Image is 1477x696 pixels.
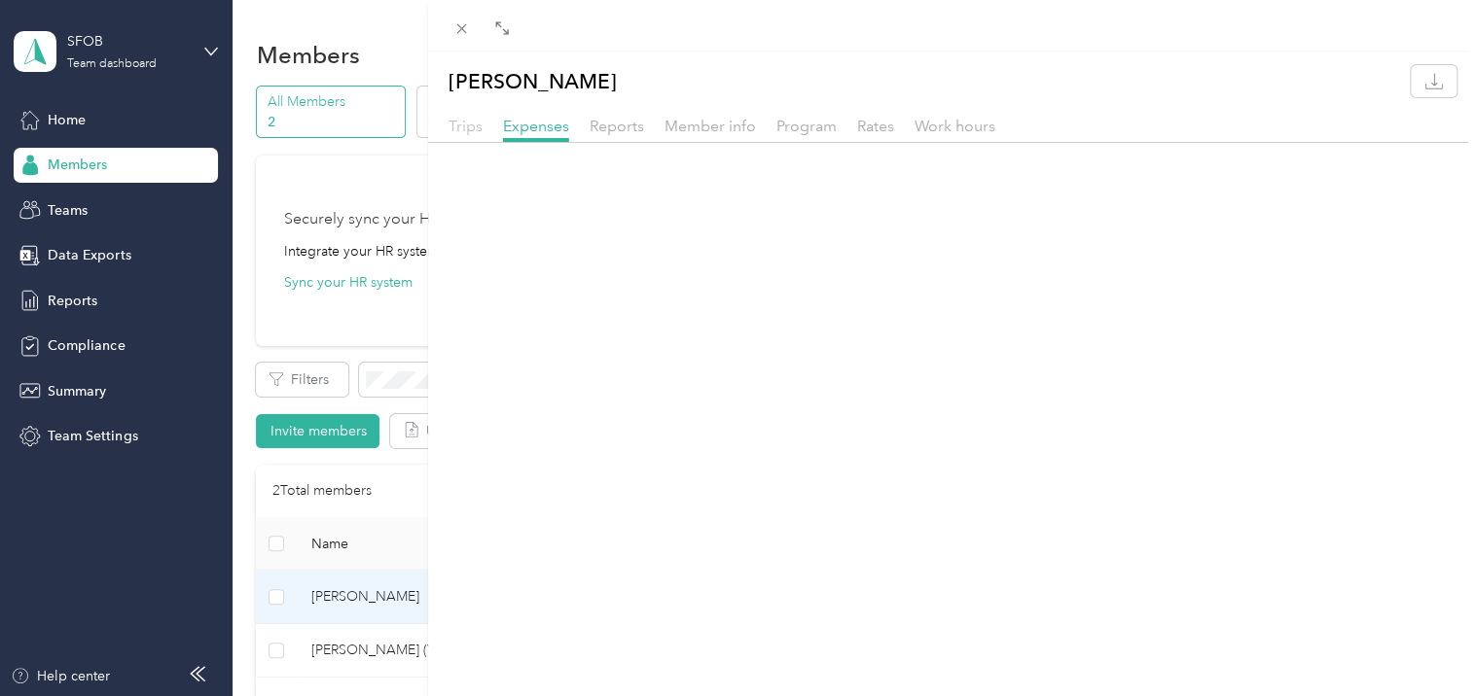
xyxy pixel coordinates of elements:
span: Expenses [503,117,569,135]
iframe: Everlance-gr Chat Button Frame [1368,587,1477,696]
span: Work hours [915,117,995,135]
span: Reports [590,117,644,135]
span: Rates [857,117,894,135]
p: [PERSON_NAME] [449,65,617,97]
span: Program [776,117,837,135]
span: Member info [665,117,756,135]
span: Trips [449,117,483,135]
